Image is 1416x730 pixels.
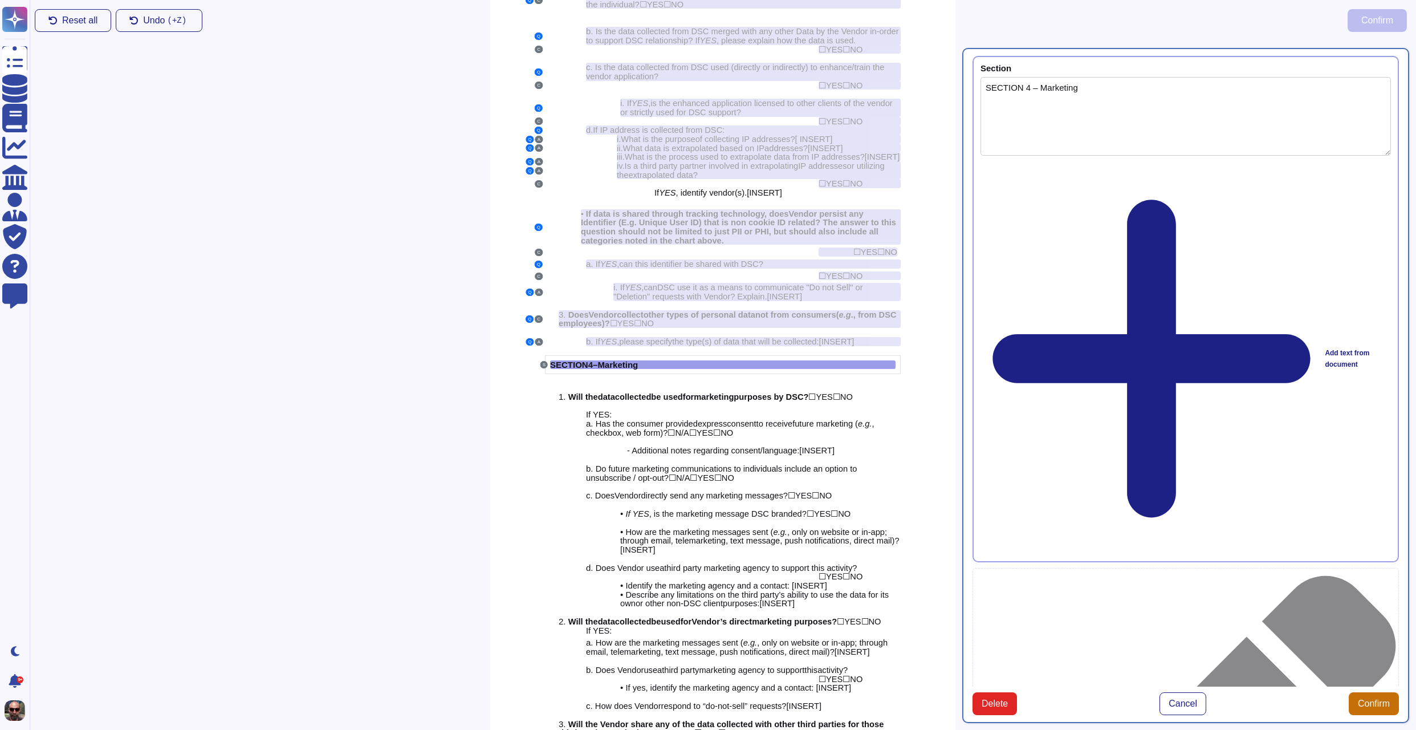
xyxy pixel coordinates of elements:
[1349,692,1399,715] button: Confirm
[759,599,762,608] span: [
[644,283,657,292] span: can
[659,188,676,197] span: YES
[767,392,803,401] span: s by DSC
[620,590,889,609] span: Describe any limitations on the third party’s ability to use the data for its own
[526,167,534,175] button: Q
[683,392,694,401] span: for
[764,144,794,153] span: address
[586,464,857,482] span: o future marketing communications to individuals include an option to unsubscribe / opt-out?
[973,692,1017,715] button: Delete
[695,135,791,144] span: of collecting IP addresses
[808,392,816,401] span: ☐
[595,491,615,500] span: Does
[586,563,593,573] span: d.
[827,647,830,656] span: )
[698,419,727,428] span: express
[535,82,543,89] button: C
[819,571,826,581] span: ☐
[825,581,827,590] span: ]
[526,338,534,346] button: Q
[664,563,857,573] span: third party marketing agency to support this activity?
[609,626,612,635] span: :
[628,683,652,692] span: f yes, i
[1361,16,1393,25] span: Confirm
[620,683,623,692] span: •
[620,283,625,292] span: If
[794,581,824,590] span: INSERT
[620,545,622,554] span: [
[586,626,609,635] span: If YES
[644,310,755,319] span: other types of personal data
[843,179,850,188] span: ☐
[835,647,837,656] span: [
[620,581,623,590] span: •
[586,490,593,500] span: c.
[804,392,809,401] span: ?
[837,617,844,626] span: ☐
[1358,699,1390,708] span: Confirm
[819,179,826,188] span: ☐
[581,209,864,228] span: endor persist any Identifier (E.g. Unique User ID) that is non cookie ID related
[730,292,767,301] span: ? Explain.
[727,419,756,428] span: consent
[621,135,695,144] span: What is the purpose
[819,80,826,90] span: ☐
[832,446,835,455] span: ]
[526,289,534,296] button: Q
[752,617,827,626] span: marketing purpose
[1159,692,1206,715] button: Cancel
[586,665,593,675] span: b.
[619,701,661,711] span: oes Vendor
[814,509,831,518] span: YES
[721,428,733,437] span: NO
[613,282,618,292] span: i.
[610,318,617,328] span: ☐
[526,315,534,323] button: Q
[701,392,734,401] span: arketing
[850,572,862,581] span: NO
[62,16,97,25] span: Reset all
[819,44,826,54] span: ☐
[839,310,851,319] span: e.g
[850,271,862,281] span: NO
[826,45,843,54] span: YES
[693,171,698,180] span: ?
[755,310,836,319] span: not from consumers
[849,683,851,692] span: ]
[617,310,643,319] span: collect
[586,62,593,72] span: c.
[596,666,602,675] span: D
[657,666,662,675] span: a
[840,392,853,401] span: NO
[5,700,25,721] img: user
[535,167,543,175] button: A
[559,310,566,319] span: 3.
[836,310,839,319] span: (
[596,259,600,269] span: If
[627,99,632,108] span: If
[535,144,543,152] button: A
[1348,9,1407,32] button: Confirm
[795,135,833,144] span: [ INSERT]
[699,666,804,675] span: marketing agency to support
[600,259,617,269] span: YES
[628,581,795,590] span: dentify the marketing agency and a contact: [
[116,9,202,32] button: Undo(+Z)
[596,419,602,428] span: H
[869,617,881,626] span: NO
[535,273,543,280] button: C
[649,509,807,518] span: , is the marketing message DSC branded?
[598,617,615,626] span: data
[844,617,861,626] span: YES
[617,152,625,161] span: iii.
[661,701,782,711] span: respond to “do-not-sell” requests
[586,410,609,419] span: If YES
[586,638,593,647] span: a.
[641,283,644,292] span: ,
[722,473,734,482] span: NO
[586,419,874,437] span: , checkbox, web form)?
[625,152,851,161] span: What is the process used to extrapolate data from IP address
[819,337,821,346] span: [
[723,599,759,608] span: purposes:
[596,563,602,573] span: D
